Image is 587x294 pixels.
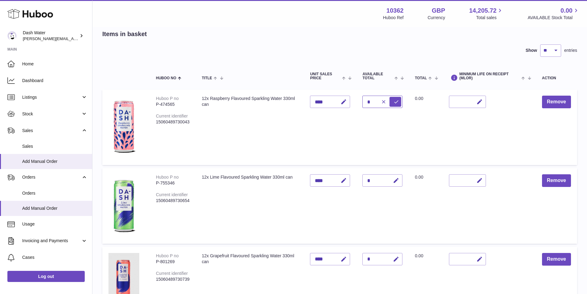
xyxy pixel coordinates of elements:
[22,111,81,117] span: Stock
[469,6,503,21] a: 14,205.72 Total sales
[310,72,340,80] span: Unit Sales Price
[22,143,88,149] span: Sales
[22,255,88,260] span: Cases
[156,119,190,125] div: 15060489730043
[415,96,423,101] span: 0.00
[22,190,88,196] span: Orders
[23,30,78,42] div: Dash Water
[108,96,139,157] img: 12x Raspberry Flavoured Sparkling Water 330ml can
[108,174,139,236] img: 12x Lime Flavoured Sparkling Water 330ml can
[564,48,577,53] span: entries
[23,36,124,41] span: [PERSON_NAME][EMAIL_ADDRESS][DOMAIN_NAME]
[7,271,85,282] a: Log out
[22,78,88,84] span: Dashboard
[22,159,88,164] span: Add Manual Order
[415,175,423,180] span: 0.00
[432,6,445,15] strong: GBP
[542,96,571,108] button: Remove
[102,30,147,38] h2: Items in basket
[528,15,580,21] span: AVAILABLE Stock Total
[156,259,190,265] div: P-801269
[156,96,179,101] div: Huboo P no
[7,31,17,40] img: sophie@dash-water.com
[22,94,81,100] span: Listings
[542,76,571,80] div: Action
[528,6,580,21] a: 0.00 AVAILABLE Stock Total
[386,6,404,15] strong: 10362
[22,238,81,244] span: Invoicing and Payments
[202,76,212,80] span: Title
[526,48,537,53] label: Show
[428,15,445,21] div: Currency
[383,15,404,21] div: Huboo Ref
[156,276,190,282] div: 15060489730739
[22,61,88,67] span: Home
[415,253,423,258] span: 0.00
[156,180,190,186] div: P-755346
[22,174,81,180] span: Orders
[459,72,520,80] span: Minimum Life On Receipt (MLOR)
[156,192,188,197] div: Current identifier
[156,76,176,80] span: Huboo no
[156,175,179,180] div: Huboo P no
[561,6,573,15] span: 0.00
[156,198,190,204] div: 15060489730654
[196,168,304,244] td: 12x Lime Flavoured Sparkling Water 330ml can
[22,221,88,227] span: Usage
[469,6,496,15] span: 14,205.72
[22,128,81,134] span: Sales
[22,205,88,211] span: Add Manual Order
[542,174,571,187] button: Remove
[196,89,304,165] td: 12x Raspberry Flavoured Sparkling Water 330ml can
[156,253,179,258] div: Huboo P no
[542,253,571,266] button: Remove
[156,114,188,118] div: Current identifier
[156,271,188,276] div: Current identifier
[156,101,190,107] div: P-474565
[362,72,393,80] span: AVAILABLE Total
[476,15,503,21] span: Total sales
[415,76,427,80] span: Total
